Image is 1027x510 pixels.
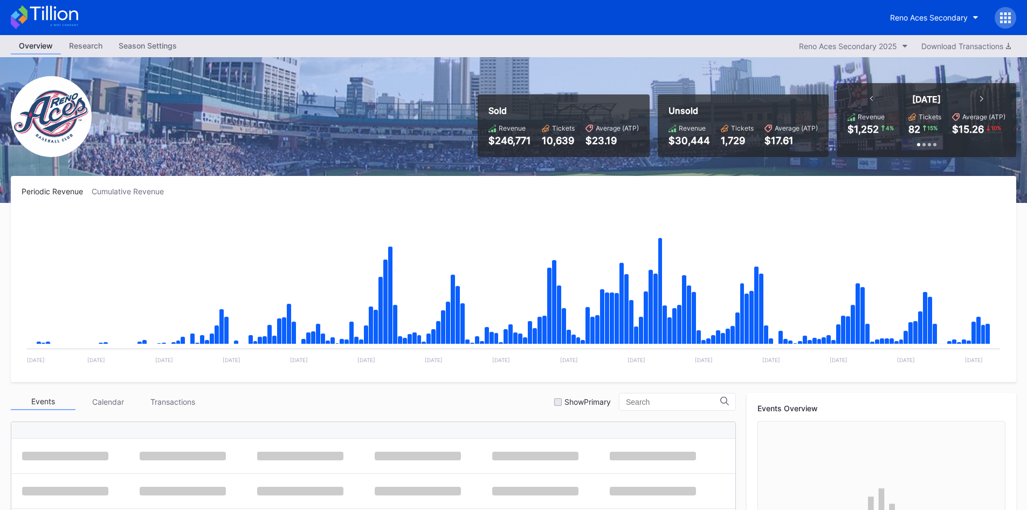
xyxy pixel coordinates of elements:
[668,105,818,116] div: Unsold
[61,38,111,53] div: Research
[92,187,173,196] div: Cumulative Revenue
[11,76,92,157] img: RenoAces.png
[75,393,140,410] div: Calendar
[488,135,531,146] div: $246,771
[897,357,915,363] text: [DATE]
[890,13,968,22] div: Reno Aces Secondary
[926,124,939,132] div: 15 %
[912,94,941,105] div: [DATE]
[87,357,105,363] text: [DATE]
[155,357,173,363] text: [DATE]
[140,393,205,410] div: Transactions
[731,124,754,132] div: Tickets
[794,39,913,53] button: Reno Aces Secondary 2025
[499,124,526,132] div: Revenue
[908,124,920,135] div: 82
[61,38,111,55] a: Research
[721,135,754,146] div: 1,729
[626,398,720,406] input: Search
[111,38,185,55] a: Season Settings
[921,42,1011,51] div: Download Transactions
[542,135,575,146] div: 10,639
[965,357,983,363] text: [DATE]
[596,124,639,132] div: Average (ATP)
[762,357,780,363] text: [DATE]
[916,39,1016,53] button: Download Transactions
[560,357,578,363] text: [DATE]
[22,209,1005,371] svg: Chart title
[757,404,1005,413] div: Events Overview
[223,357,240,363] text: [DATE]
[952,124,984,135] div: $15.26
[492,357,510,363] text: [DATE]
[799,42,897,51] div: Reno Aces Secondary 2025
[858,113,885,121] div: Revenue
[695,357,713,363] text: [DATE]
[290,357,308,363] text: [DATE]
[357,357,375,363] text: [DATE]
[668,135,710,146] div: $30,444
[882,8,987,28] button: Reno Aces Secondary
[764,135,818,146] div: $17.61
[488,105,639,116] div: Sold
[990,124,1002,132] div: 10 %
[679,124,706,132] div: Revenue
[552,124,575,132] div: Tickets
[830,357,847,363] text: [DATE]
[111,38,185,53] div: Season Settings
[27,357,45,363] text: [DATE]
[11,38,61,55] a: Overview
[11,393,75,410] div: Events
[585,135,639,146] div: $23.19
[919,113,941,121] div: Tickets
[847,124,879,135] div: $1,252
[564,397,611,406] div: Show Primary
[885,124,895,132] div: 4 %
[962,113,1005,121] div: Average (ATP)
[22,187,92,196] div: Periodic Revenue
[775,124,818,132] div: Average (ATP)
[425,357,443,363] text: [DATE]
[628,357,645,363] text: [DATE]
